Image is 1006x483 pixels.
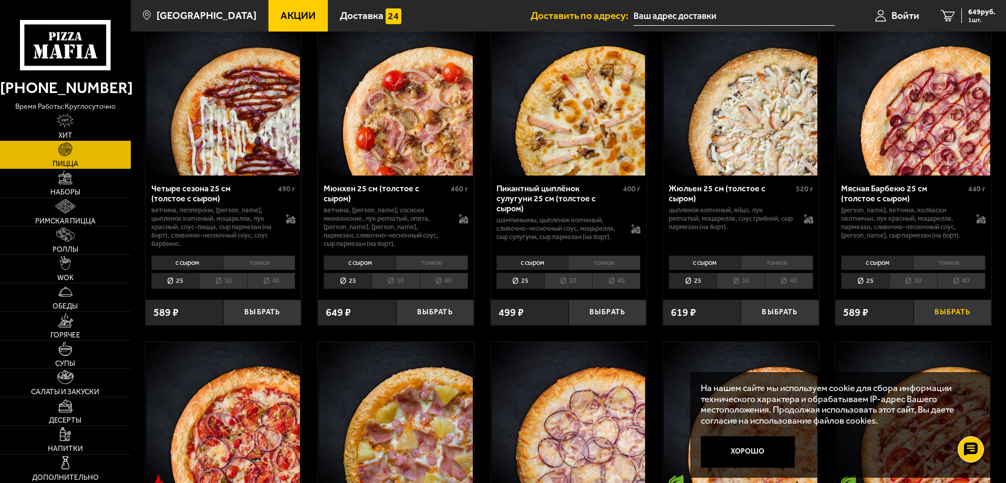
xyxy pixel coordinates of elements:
[491,22,647,176] a: Пикантный цыплёнок сулугуни 25 см (толстое с сыром)
[324,206,448,248] p: ветчина, [PERSON_NAME], сосиски мюнхенские, лук репчатый, опята, [PERSON_NAME], [PERSON_NAME], па...
[968,17,995,23] span: 1 шт.
[664,22,817,176] img: Жюльен 25 см (толстое с сыром)
[146,22,302,176] a: Четыре сезона 25 см (толстое с сыром)
[371,273,419,289] li: 30
[837,22,990,176] img: Мясная Барбекю 25 см (толстое с сыром)
[913,255,986,270] li: тонкое
[326,307,351,318] span: 649 ₽
[278,184,295,193] span: 490 г
[157,11,256,20] span: [GEOGRAPHIC_DATA]
[568,300,646,325] button: Выбрать
[568,255,640,270] li: тонкое
[58,132,72,139] span: Хит
[968,184,986,193] span: 440 г
[324,255,396,270] li: с сыром
[841,183,966,203] div: Мясная Барбекю 25 см (толстое с сыром)
[623,184,640,193] span: 400 г
[669,183,793,203] div: Жюльен 25 см (толстое с сыром)
[669,255,741,270] li: с сыром
[634,6,835,26] input: Ваш адрес доставки
[50,332,80,339] span: Горячее
[151,206,276,248] p: ветчина, пепперони, [PERSON_NAME], цыпленок копченый, моцарелла, лук красный, соус-пицца, сыр пар...
[937,273,986,289] li: 40
[843,307,868,318] span: 589 ₽
[841,255,913,270] li: с сыром
[889,273,937,289] li: 30
[496,183,621,213] div: Пикантный цыплёнок сулугуни 25 см (толстое с сыром)
[531,11,634,20] span: Доставить по адресу:
[764,273,813,289] li: 40
[153,307,179,318] span: 589 ₽
[544,273,592,289] li: 30
[492,22,645,176] img: Пикантный цыплёнок сулугуни 25 см (толстое с сыром)
[451,184,468,193] span: 460 г
[496,216,621,241] p: шампиньоны, цыпленок копченый, сливочно-чесночный соус, моцарелла, сыр сулугуни, сыр пармезан (на...
[223,255,296,270] li: тонкое
[499,307,524,318] span: 499 ₽
[151,273,199,289] li: 25
[49,417,81,424] span: Десерты
[396,300,474,325] button: Выбрать
[796,184,813,193] span: 520 г
[57,274,74,282] span: WOK
[319,22,472,176] img: Мюнхен 25 см (толстое с сыром)
[841,206,966,240] p: [PERSON_NAME], ветчина, колбаски охотничьи, лук красный, моцарелла, пармезан, сливочно-чесночный ...
[340,11,383,20] span: Доставка
[151,255,223,270] li: с сыром
[324,273,371,289] li: 25
[48,445,83,453] span: Напитки
[592,273,640,289] li: 40
[147,22,300,176] img: Четыре сезона 25 см (толстое с сыром)
[671,307,696,318] span: 619 ₽
[247,273,295,289] li: 40
[968,8,995,16] span: 649 руб.
[396,255,468,270] li: тонкое
[669,206,793,231] p: цыпленок копченый, яйцо, лук репчатый, моцарелла, соус грибной, сыр пармезан (на борт).
[32,474,99,481] span: Дополнительно
[914,300,991,325] button: Выбрать
[717,273,764,289] li: 30
[835,22,991,176] a: Мясная Барбекю 25 см (толстое с сыром)
[318,22,474,176] a: Мюнхен 25 см (толстое с сыром)
[496,255,568,270] li: с сыром
[663,22,819,176] a: Жюльен 25 см (толстое с сыром)
[741,255,813,270] li: тонкое
[151,183,276,203] div: Четыре сезона 25 см (толстое с сыром)
[701,383,976,426] p: На нашем сайте мы используем cookie для сбора информации технического характера и обрабатываем IP...
[386,8,401,24] img: 15daf4d41897b9f0e9f617042186c801.svg
[496,273,544,289] li: 25
[420,273,468,289] li: 40
[223,300,301,325] button: Выбрать
[891,11,919,20] span: Войти
[199,273,247,289] li: 30
[50,189,80,196] span: Наборы
[35,218,96,225] span: Римская пицца
[53,303,78,310] span: Обеды
[53,160,78,168] span: Пицца
[324,183,448,203] div: Мюнхен 25 см (толстое с сыром)
[841,273,889,289] li: 25
[31,388,99,396] span: Салаты и закуски
[741,300,818,325] button: Выбрать
[281,11,316,20] span: Акции
[669,273,717,289] li: 25
[53,246,78,253] span: Роллы
[55,360,75,367] span: Супы
[701,436,795,468] button: Хорошо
